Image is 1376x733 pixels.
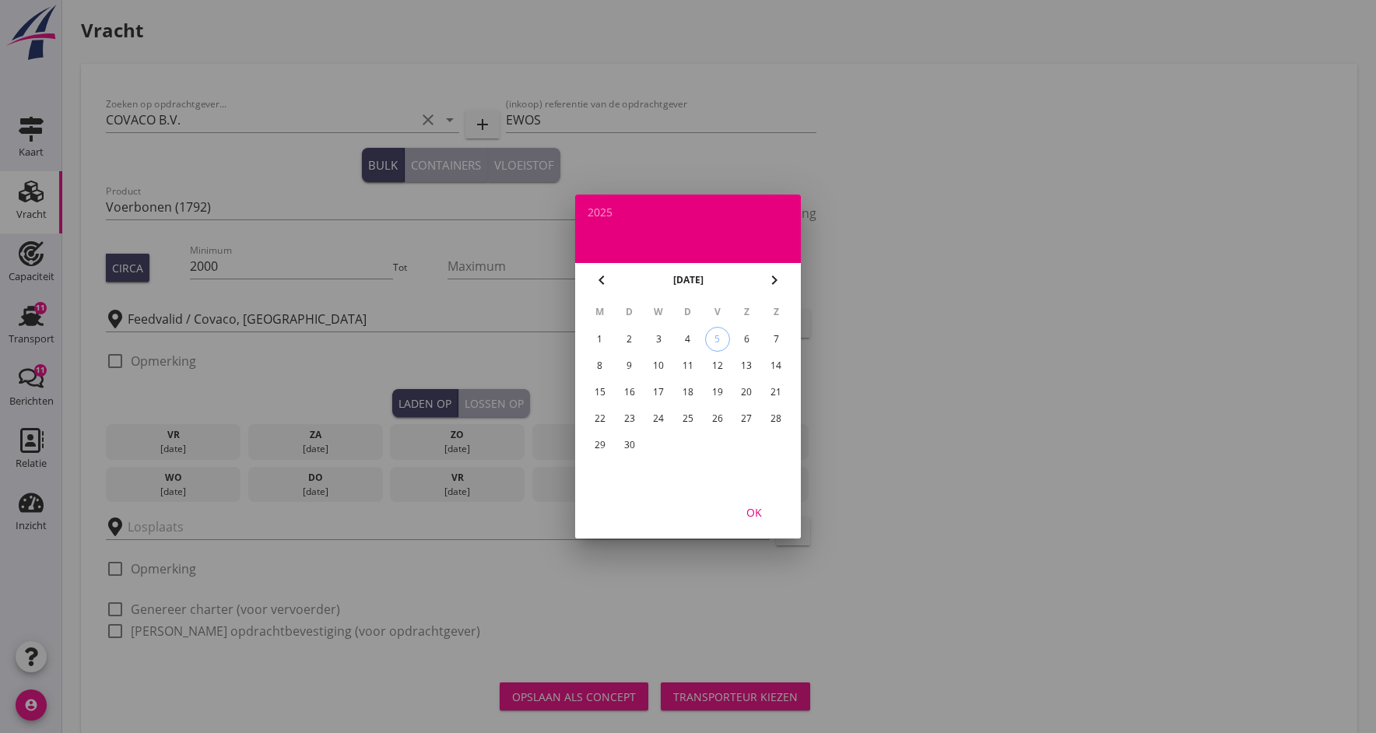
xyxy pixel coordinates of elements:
i: chevron_left [592,271,611,289]
th: V [704,299,732,325]
button: 6 [734,327,759,352]
button: 5 [705,327,730,352]
button: 30 [617,433,642,458]
button: 19 [705,380,730,405]
button: 23 [617,406,642,431]
button: 15 [588,380,613,405]
button: 20 [734,380,759,405]
button: 10 [646,353,671,378]
button: OK [720,498,788,526]
button: 24 [646,406,671,431]
button: 11 [676,353,700,378]
button: 27 [734,406,759,431]
button: 26 [705,406,730,431]
th: D [674,299,702,325]
button: [DATE] [669,268,708,292]
div: OK [732,504,776,521]
button: 3 [646,327,671,352]
button: 22 [588,406,613,431]
i: chevron_right [765,271,784,289]
button: 8 [588,353,613,378]
button: 14 [763,353,788,378]
button: 16 [617,380,642,405]
button: 2 [617,327,642,352]
button: 9 [617,353,642,378]
div: 2025 [588,207,788,218]
th: D [616,299,644,325]
button: 25 [676,406,700,431]
button: 21 [763,380,788,405]
button: 18 [676,380,700,405]
button: 1 [588,327,613,352]
th: M [586,299,614,325]
button: 17 [646,380,671,405]
button: 7 [763,327,788,352]
button: 28 [763,406,788,431]
th: Z [733,299,761,325]
div: 5 [706,328,729,351]
th: W [644,299,672,325]
button: 13 [734,353,759,378]
th: Z [762,299,790,325]
button: 12 [705,353,730,378]
button: 4 [676,327,700,352]
button: 29 [588,433,613,458]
